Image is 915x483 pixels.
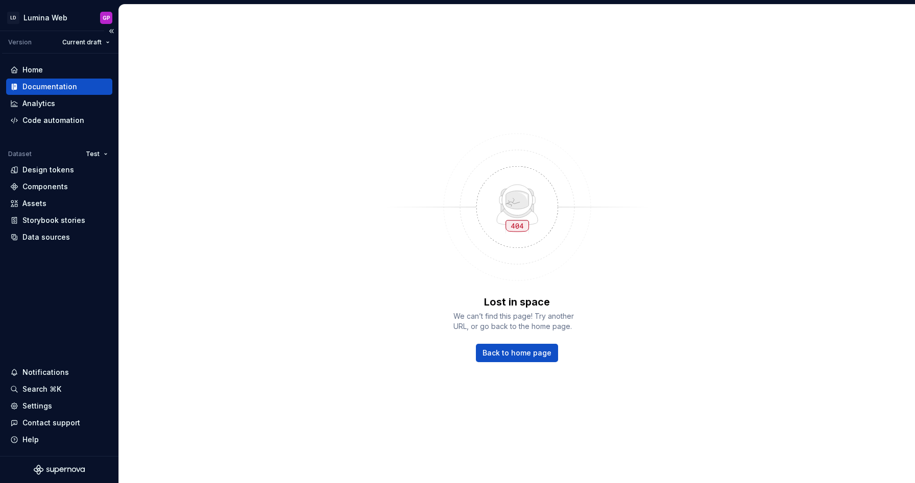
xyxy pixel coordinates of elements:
[22,367,69,377] div: Notifications
[6,415,112,431] button: Contact support
[6,95,112,112] a: Analytics
[8,150,32,158] div: Dataset
[58,35,114,49] button: Current draft
[483,348,551,358] span: Back to home page
[103,14,110,22] div: GP
[6,398,112,414] a: Settings
[22,65,43,75] div: Home
[62,38,102,46] span: Current draft
[6,195,112,212] a: Assets
[23,13,67,23] div: Lumina Web
[6,381,112,397] button: Search ⌘K
[6,179,112,195] a: Components
[22,165,74,175] div: Design tokens
[22,215,85,225] div: Storybook stories
[22,232,70,242] div: Data sources
[104,24,118,38] button: Collapse sidebar
[6,62,112,78] a: Home
[484,295,550,309] p: Lost in space
[6,229,112,245] a: Data sources
[34,465,85,475] svg: Supernova Logo
[2,7,116,29] button: LDLumina WebGP
[6,212,112,228] a: Storybook stories
[22,435,39,445] div: Help
[6,79,112,95] a: Documentation
[22,82,77,92] div: Documentation
[8,38,32,46] div: Version
[6,431,112,448] button: Help
[22,401,52,411] div: Settings
[22,418,80,428] div: Contact support
[22,98,55,109] div: Analytics
[6,112,112,129] a: Code automation
[22,182,68,192] div: Components
[6,162,112,178] a: Design tokens
[7,12,19,24] div: LD
[476,344,558,362] a: Back to home page
[81,147,112,161] button: Test
[22,198,46,209] div: Assets
[453,311,581,332] span: We can’t find this page! Try another URL, or go back to the home page.
[86,150,100,158] span: Test
[22,115,84,125] div: Code automation
[22,384,61,394] div: Search ⌘K
[6,364,112,380] button: Notifications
